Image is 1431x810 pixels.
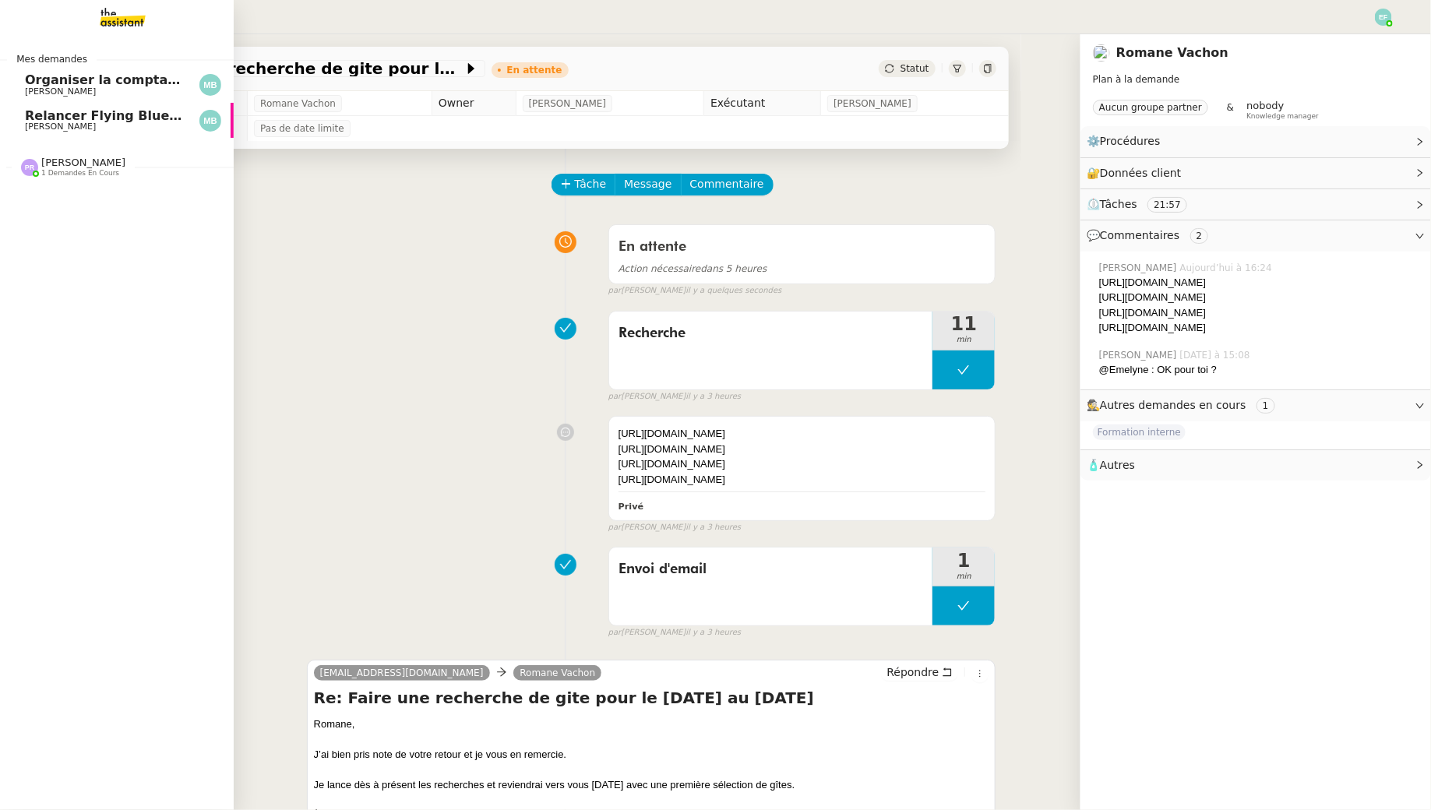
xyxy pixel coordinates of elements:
[552,174,616,195] button: Tâche
[932,570,995,583] span: min
[619,456,986,472] div: [URL][DOMAIN_NAME]
[1080,126,1431,157] div: ⚙️Procédures
[1087,132,1168,150] span: ⚙️
[1087,198,1200,210] span: ⏲️
[1087,164,1188,182] span: 🔐
[1080,158,1431,188] div: 🔐Données client
[932,551,995,570] span: 1
[260,96,336,111] span: Romane Vachon
[1375,9,1392,26] img: svg
[1080,450,1431,481] div: 🧴Autres
[25,86,96,97] span: [PERSON_NAME]
[41,157,125,168] span: [PERSON_NAME]
[529,96,607,111] span: [PERSON_NAME]
[7,51,97,67] span: Mes demandes
[619,502,643,512] b: Privé
[608,626,622,639] span: par
[686,626,741,639] span: il y a 3 heures
[1227,100,1234,120] span: &
[1080,189,1431,220] div: ⏲️Tâches 21:57
[199,74,221,96] img: svg
[619,558,924,581] span: Envoi d'email
[1080,220,1431,251] div: 💬Commentaires 2
[619,240,686,254] span: En attente
[1246,100,1319,120] app-user-label: Knowledge manager
[834,96,911,111] span: [PERSON_NAME]
[1093,74,1180,85] span: Plan à la demande
[615,174,681,195] button: Message
[1116,45,1228,60] a: Romane Vachon
[1099,320,1419,336] div: [URL][DOMAIN_NAME]
[1087,459,1135,471] span: 🧴
[1180,261,1275,275] span: Aujourd’hui à 16:24
[314,717,989,732] div: Romane,
[432,91,516,116] td: Owner
[619,426,986,442] div: [URL][DOMAIN_NAME]
[1099,261,1180,275] span: [PERSON_NAME]
[141,61,463,76] span: Faire une recherche de gite pour le [DATE] au [DATE]
[1093,424,1186,440] span: Formation interne
[608,521,741,534] small: [PERSON_NAME]
[901,63,929,74] span: Statut
[932,333,995,347] span: min
[1100,135,1161,147] span: Procédures
[320,667,484,678] span: [EMAIL_ADDRESS][DOMAIN_NAME]
[1190,228,1209,244] nz-tag: 2
[513,666,601,680] a: Romane Vachon
[1099,275,1419,291] div: [URL][DOMAIN_NAME]
[686,521,741,534] span: il y a 3 heures
[619,322,924,345] span: Recherche
[619,442,986,457] div: [URL][DOMAIN_NAME]
[41,169,119,178] span: 1 demandes en cours
[619,263,701,274] span: Action nécessaire
[608,284,782,298] small: [PERSON_NAME]
[575,175,607,193] span: Tâche
[608,284,622,298] span: par
[608,521,622,534] span: par
[1100,399,1246,411] span: Autres demandes en cours
[1257,398,1275,414] nz-tag: 1
[1093,100,1208,115] nz-tag: Aucun groupe partner
[686,390,741,403] span: il y a 3 heures
[624,175,671,193] span: Message
[881,664,958,681] button: Répondre
[1246,112,1319,121] span: Knowledge manager
[690,175,764,193] span: Commentaire
[1099,290,1419,305] div: [URL][DOMAIN_NAME]
[507,65,562,75] div: En attente
[608,390,622,403] span: par
[886,664,939,680] span: Répondre
[25,108,337,123] span: Relancer Flying Blue pour créditer des miles
[314,747,989,762] div: J’ai bien pris note de votre retour et je vous en remercie.
[1147,197,1187,213] nz-tag: 21:57
[25,72,282,87] span: Organiser la comptabilité NURI 2025
[704,91,821,116] td: Exécutant
[260,121,344,136] span: Pas de date limite
[608,390,741,403] small: [PERSON_NAME]
[608,626,741,639] small: [PERSON_NAME]
[314,777,989,793] div: Je lance dès à présent les recherches et reviendrai vers vous [DATE] avec une première sélection ...
[1080,390,1431,421] div: 🕵️Autres demandes en cours 1
[1100,198,1137,210] span: Tâches
[25,121,96,132] span: [PERSON_NAME]
[932,315,995,333] span: 11
[1100,459,1135,471] span: Autres
[686,284,781,298] span: il y a quelques secondes
[619,472,986,488] div: [URL][DOMAIN_NAME]
[1099,362,1419,378] div: @Emelyne : OK pour toi ?
[1099,348,1180,362] span: [PERSON_NAME]
[619,263,767,274] span: dans 5 heures
[1087,229,1214,241] span: 💬
[314,687,989,709] h4: Re: Faire une recherche de gite pour le [DATE] au [DATE]
[1100,167,1182,179] span: Données client
[681,174,774,195] button: Commentaire
[1087,399,1281,411] span: 🕵️
[1099,305,1419,321] div: [URL][DOMAIN_NAME]
[21,159,38,176] img: svg
[1100,229,1179,241] span: Commentaires
[199,110,221,132] img: svg
[1180,348,1253,362] span: [DATE] à 15:08
[1093,44,1110,62] img: users%2FyQfMwtYgTqhRP2YHWHmG2s2LYaD3%2Favatar%2Fprofile-pic.png
[1246,100,1284,111] span: nobody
